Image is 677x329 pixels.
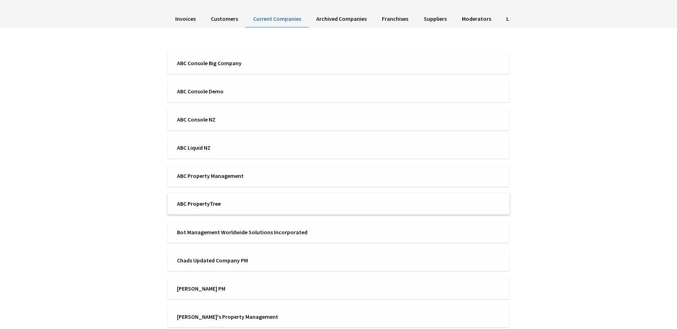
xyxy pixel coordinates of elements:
span: Chads Updated Company PM [177,256,334,264]
a: [PERSON_NAME] PM [167,278,510,299]
a: Lost Issues [499,11,541,28]
span: ABC Console Big Company [177,59,334,67]
a: Archived Companies [309,11,374,28]
a: ABC Liquid NZ [167,137,510,159]
span: ABC PropertyTree [177,200,334,207]
span: ABC Liquid NZ [177,144,334,151]
span: ABC Console NZ [177,116,334,123]
span: Bot Management Worldwide Solutions Incorporated [177,228,334,236]
a: ABC PropertyTree [167,193,510,215]
a: Customers [203,11,245,28]
span: [PERSON_NAME]'s Property Management [177,313,334,321]
span: ABC Property Management [177,172,334,180]
a: ABC Console Big Company [167,52,510,74]
a: Chads Updated Company PM [167,250,510,271]
a: ABC Console Demo [167,81,510,102]
a: ABC Property Management [167,165,510,187]
a: [PERSON_NAME]'s Property Management [167,306,510,328]
span: [PERSON_NAME] PM [177,285,334,292]
a: Bot Management Worldwide Solutions Incorporated [167,222,510,243]
a: Moderators [454,11,499,28]
a: Invoices [167,11,203,28]
a: ABC Console NZ [167,109,510,130]
a: Franchises [374,11,416,28]
a: Current Companies [245,11,309,28]
a: Suppliers [416,11,454,28]
span: ABC Console Demo [177,87,334,95]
